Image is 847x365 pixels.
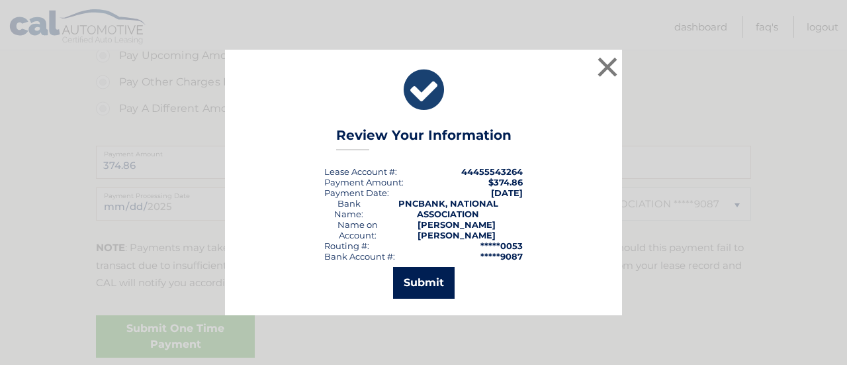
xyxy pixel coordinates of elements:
h3: Review Your Information [336,127,512,150]
span: $374.86 [488,177,523,187]
div: Bank Account #: [324,251,395,262]
div: : [324,187,389,198]
button: × [594,54,621,80]
button: Submit [393,267,455,299]
span: [DATE] [491,187,523,198]
div: Name on Account: [324,219,391,240]
div: Bank Name: [324,198,373,219]
strong: PNCBANK, NATIONAL ASSOCIATION [398,198,498,219]
div: Routing #: [324,240,369,251]
strong: 44455543264 [461,166,523,177]
strong: [PERSON_NAME] [PERSON_NAME] [418,219,496,240]
div: Lease Account #: [324,166,397,177]
span: Payment Date [324,187,387,198]
div: Payment Amount: [324,177,404,187]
